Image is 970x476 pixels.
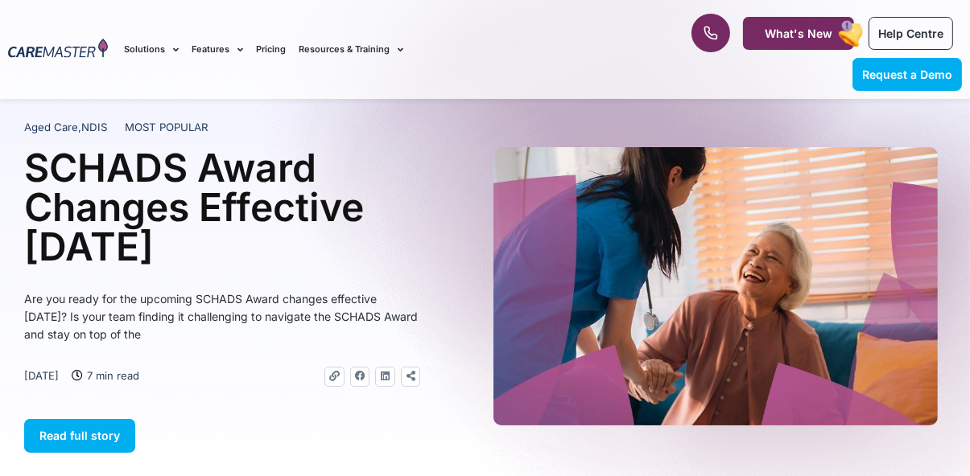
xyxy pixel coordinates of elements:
span: Request a Demo [862,68,952,81]
nav: Menu [124,23,619,76]
a: What's New [743,17,854,50]
h1: SCHADS Award Changes Effective [DATE] [24,148,420,266]
span: What's New [765,27,832,40]
img: A heartwarming moment where a support worker in a blue uniform, with a stethoscope draped over he... [493,147,939,425]
span: Aged Care [24,121,78,133]
img: CareMaster Logo [8,39,108,60]
a: Features [192,23,243,76]
time: [DATE] [24,369,59,382]
a: Resources & Training [299,23,403,76]
a: Solutions [124,23,179,76]
span: , [24,121,107,133]
a: Request a Demo [852,58,962,91]
span: Read full story [39,429,120,442]
a: Help Centre [869,17,953,50]
a: Read full story [24,419,135,453]
a: Pricing [256,23,286,76]
span: NDIS [81,121,107,133]
p: Are you ready for the upcoming SCHADS Award changes effective [DATE]? Is your team finding it cha... [24,290,420,343]
span: MOST POPULAR [125,120,208,136]
span: Help Centre [878,27,943,40]
span: 7 min read [83,367,139,384]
